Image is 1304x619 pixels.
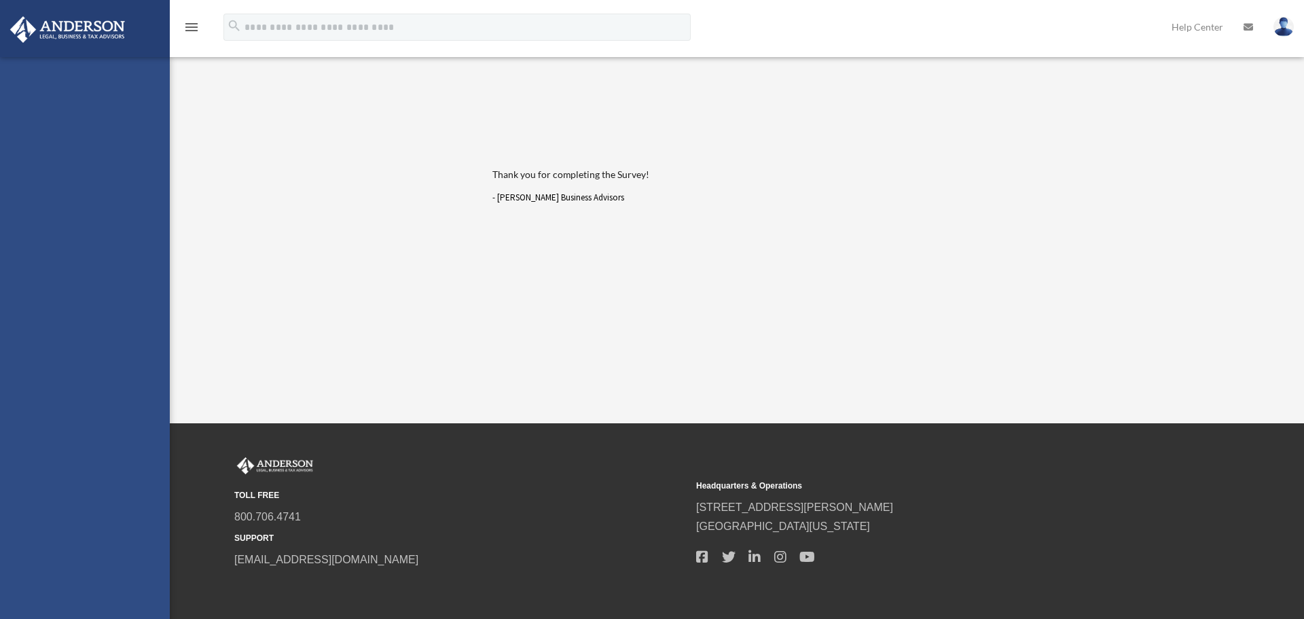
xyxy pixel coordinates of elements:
a: 800.706.4741 [234,511,301,523]
small: TOLL FREE [234,489,687,503]
img: User Pic [1273,17,1294,37]
a: [STREET_ADDRESS][PERSON_NAME] [696,501,893,513]
h3: Thank you for completing the Survey! [492,168,998,181]
img: Anderson Advisors Platinum Portal [234,457,316,475]
i: search [227,18,242,33]
a: menu [183,24,200,35]
a: [EMAIL_ADDRESS][DOMAIN_NAME] [234,554,418,565]
a: [GEOGRAPHIC_DATA][US_STATE] [696,520,870,532]
img: Anderson Advisors Platinum Portal [6,16,129,43]
small: SUPPORT [234,531,687,546]
p: - [PERSON_NAME] Business Advisors [492,190,998,206]
small: Headquarters & Operations [696,479,1148,493]
i: menu [183,19,200,35]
